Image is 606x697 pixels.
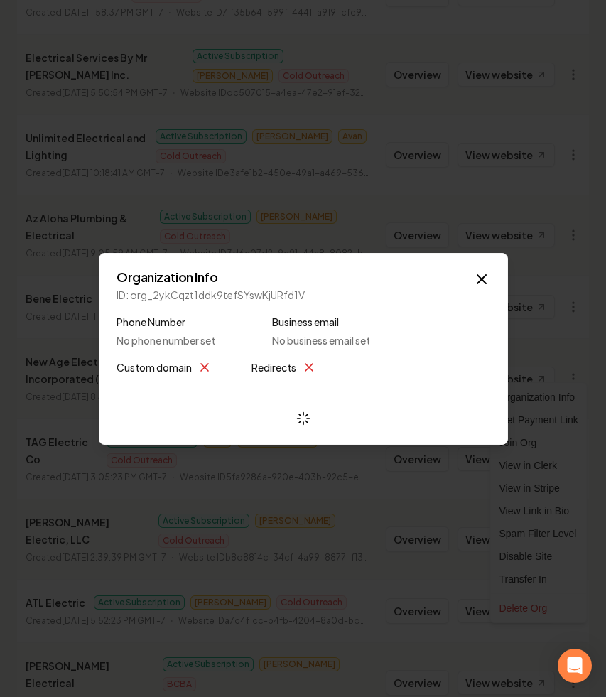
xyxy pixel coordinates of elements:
[272,333,370,347] span: No business email set
[272,313,370,330] label: Business email
[117,333,215,347] span: No phone number set
[117,271,490,283] h2: Organization Info
[117,288,490,302] p: ID: org_2ykCqzt1ddk9tefSYswKjURfd1V
[251,359,296,376] label: Redirects
[117,313,215,330] label: Phone Number
[117,359,192,376] label: Custom domain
